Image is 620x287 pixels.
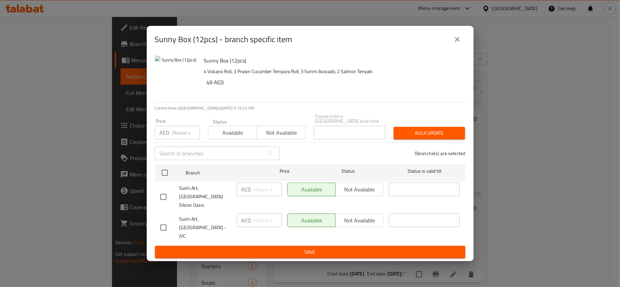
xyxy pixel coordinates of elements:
[211,128,254,138] span: Available
[172,126,200,139] input: Please enter price
[254,214,282,227] input: Please enter price
[262,167,307,175] span: Price
[313,167,383,175] span: Status
[415,150,465,157] p: 0 branche(s) are selected
[186,169,256,177] span: Branch
[241,216,251,224] p: AED
[155,147,264,160] input: Search in branches
[160,129,170,137] p: AED
[204,56,460,65] h6: Sunny Box (12pcs)
[204,67,460,76] p: 4 Volcano Roll, 3 Prawn Cucumber Tempura Roll, 3 Surimi Avocado, 2 Salmon Teriyaki
[257,126,306,139] button: Not available
[155,246,465,258] button: Save
[208,126,257,139] button: Available
[449,31,465,48] button: close
[207,78,460,87] h6: 49 AED
[254,183,282,196] input: Please enter price
[179,184,231,209] span: Sushi Art, [GEOGRAPHIC_DATA] Silicon Oasis
[394,127,465,139] button: Bulk update
[155,105,465,111] p: Current time in [GEOGRAPHIC_DATA] is [DATE] 5:16:02 PM
[389,167,460,175] span: Status is valid till
[260,128,303,138] span: Not available
[179,215,231,240] span: Sushi Art, [GEOGRAPHIC_DATA] - JVC
[155,56,198,99] img: Sunny Box (12pcs)
[399,129,460,137] span: Bulk update
[241,185,251,193] p: AED
[155,34,292,45] h2: Sunny Box (12pcs) - branch specific item
[160,248,460,256] span: Save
